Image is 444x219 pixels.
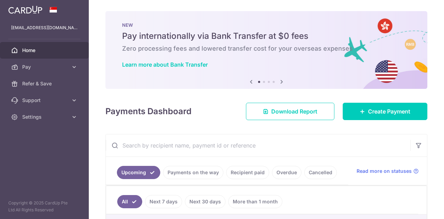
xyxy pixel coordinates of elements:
[226,166,269,179] a: Recipient paid
[272,166,301,179] a: Overdue
[368,107,410,116] span: Create Payment
[22,47,68,54] span: Home
[357,168,419,175] a: Read more on statuses
[228,195,282,208] a: More than 1 month
[122,22,411,28] p: NEW
[8,6,42,14] img: CardUp
[117,195,142,208] a: All
[106,134,410,157] input: Search by recipient name, payment id or reference
[246,103,334,120] a: Download Report
[105,105,191,118] h4: Payments Dashboard
[304,166,337,179] a: Cancelled
[22,113,68,120] span: Settings
[343,103,427,120] a: Create Payment
[117,166,160,179] a: Upcoming
[271,107,317,116] span: Download Report
[22,97,68,104] span: Support
[357,168,412,175] span: Read more on statuses
[185,195,225,208] a: Next 30 days
[11,24,78,31] p: [EMAIL_ADDRESS][DOMAIN_NAME]
[105,11,427,89] img: Bank transfer banner
[163,166,223,179] a: Payments on the way
[122,61,208,68] a: Learn more about Bank Transfer
[145,195,182,208] a: Next 7 days
[22,64,68,70] span: Pay
[22,80,68,87] span: Refer & Save
[122,44,411,53] h6: Zero processing fees and lowered transfer cost for your overseas expenses
[122,31,411,42] h5: Pay internationally via Bank Transfer at $0 fees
